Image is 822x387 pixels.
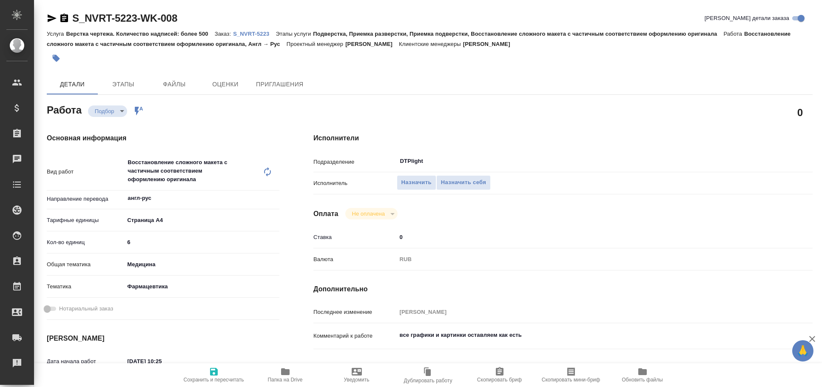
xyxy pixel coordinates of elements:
[250,363,321,387] button: Папка на Drive
[47,357,124,366] p: Дата начала работ
[88,105,127,117] div: Подбор
[268,377,303,383] span: Папка на Drive
[397,175,436,190] button: Назначить
[622,377,663,383] span: Обновить файлы
[124,279,279,294] div: Фармацевтика
[313,255,397,264] p: Валюта
[397,328,771,342] textarea: все графики и картинки оставляем как есть
[205,79,246,90] span: Оценки
[59,304,113,313] span: Нотариальный заказ
[178,363,250,387] button: Сохранить и пересчитать
[397,306,771,318] input: Пустое поле
[401,178,432,188] span: Назначить
[184,377,244,383] span: Сохранить и пересчитать
[350,210,387,217] button: Не оплачена
[542,377,600,383] span: Скопировать мини-бриф
[72,12,177,24] a: S_NVRT-5223-WK-008
[397,231,771,243] input: ✎ Введи что-нибудь
[313,158,397,166] p: Подразделение
[397,252,771,267] div: RUB
[393,363,464,387] button: Дублировать работу
[124,236,279,248] input: ✎ Введи что-нибудь
[723,31,744,37] p: Работа
[607,363,678,387] button: Обновить файлы
[215,31,233,37] p: Заказ:
[47,102,82,117] h2: Работа
[441,178,486,188] span: Назначить себя
[463,41,517,47] p: [PERSON_NAME]
[66,31,214,37] p: Верстка чертежа. Количество надписей: более 500
[59,13,69,23] button: Скопировать ссылку
[464,363,535,387] button: Скопировать бриф
[47,31,66,37] p: Услуга
[47,216,124,225] p: Тарифные единицы
[124,257,279,272] div: Медицина
[47,13,57,23] button: Скопировать ссылку для ЯМессенджера
[124,355,199,367] input: ✎ Введи что-нибудь
[47,168,124,176] p: Вид работ
[47,282,124,291] p: Тематика
[344,377,370,383] span: Уведомить
[535,363,607,387] button: Скопировать мини-бриф
[796,342,810,360] span: 🙏
[313,31,723,37] p: Подверстка, Приемка разверстки, Приемка подверстки, Восстановление сложного макета с частичным со...
[47,260,124,269] p: Общая тематика
[47,195,124,203] p: Направление перевода
[233,31,276,37] p: S_NVRT-5223
[276,31,313,37] p: Этапы услуги
[397,361,771,375] textarea: /Clients/Novartos_Pharma/Orders/S_NVRT-5223/DTP/S_NVRT-5223-WK-008
[313,179,397,188] p: Исполнитель
[124,213,279,228] div: Страница А4
[766,160,768,162] button: Open
[321,363,393,387] button: Уведомить
[313,308,397,316] p: Последнее изменение
[256,79,304,90] span: Приглашения
[792,340,813,361] button: 🙏
[797,105,803,120] h2: 0
[399,41,463,47] p: Клиентские менеджеры
[313,233,397,242] p: Ставка
[477,377,522,383] span: Скопировать бриф
[436,175,491,190] button: Назначить себя
[345,41,399,47] p: [PERSON_NAME]
[705,14,789,23] span: [PERSON_NAME] детали заказа
[103,79,144,90] span: Этапы
[287,41,345,47] p: Проектный менеджер
[52,79,93,90] span: Детали
[92,108,117,115] button: Подбор
[313,284,813,294] h4: Дополнительно
[345,208,398,219] div: Подбор
[233,30,276,37] a: S_NVRT-5223
[313,209,338,219] h4: Оплата
[313,133,813,143] h4: Исполнители
[154,79,195,90] span: Файлы
[47,133,279,143] h4: Основная информация
[47,333,279,344] h4: [PERSON_NAME]
[404,378,452,384] span: Дублировать работу
[275,197,276,199] button: Open
[313,332,397,340] p: Комментарий к работе
[47,49,65,68] button: Добавить тэг
[47,238,124,247] p: Кол-во единиц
